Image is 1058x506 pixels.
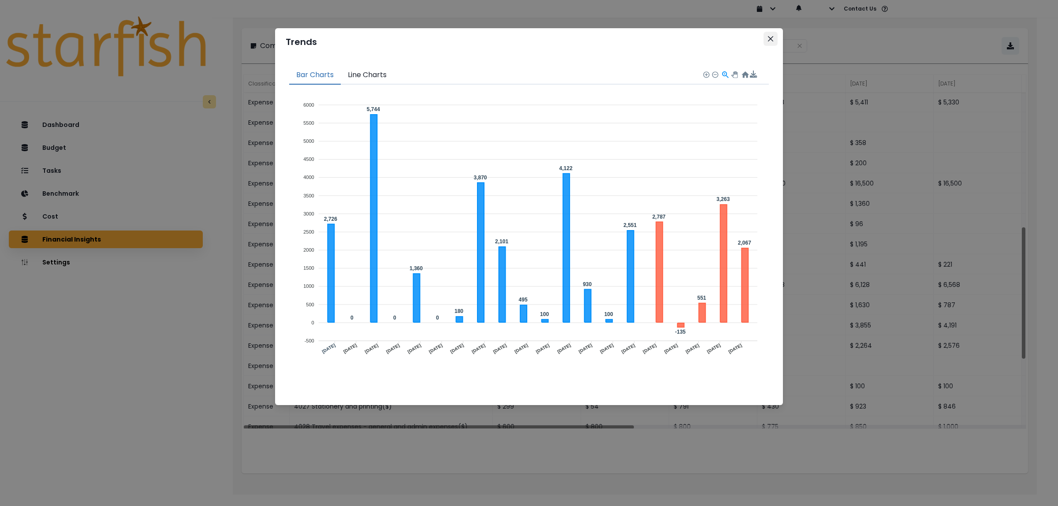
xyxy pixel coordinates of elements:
[407,343,422,354] tspan: [DATE]
[303,102,314,108] tspan: 6000
[303,175,314,180] tspan: 4000
[492,343,507,354] tspan: [DATE]
[685,343,700,354] tspan: [DATE]
[343,342,358,354] tspan: [DATE]
[750,71,757,78] div: Menu
[514,342,529,354] tspan: [DATE]
[428,343,443,354] tspan: [DATE]
[364,343,379,354] tspan: [DATE]
[663,343,678,354] tspan: [DATE]
[289,66,341,85] button: Bar Charts
[303,283,314,289] tspan: 1000
[621,343,636,354] tspan: [DATE]
[721,71,729,78] div: Selection Zoom
[305,338,314,343] tspan: -500
[599,342,614,354] tspan: [DATE]
[303,247,314,253] tspan: 2000
[706,342,721,354] tspan: [DATE]
[578,342,593,354] tspan: [DATE]
[741,71,749,78] div: Reset Zoom
[471,343,486,354] tspan: [DATE]
[764,32,778,46] button: Close
[750,71,757,78] img: download-solid.76f27b67513bc6e4b1a02da61d3a2511.svg
[385,343,400,354] tspan: [DATE]
[306,302,314,307] tspan: 500
[303,138,314,144] tspan: 5000
[303,156,314,162] tspan: 4500
[303,229,314,234] tspan: 2500
[727,343,742,354] tspan: [DATE]
[703,71,709,77] div: Zoom In
[321,342,336,354] tspan: [DATE]
[535,343,550,354] tspan: [DATE]
[341,66,394,85] button: Line Charts
[303,211,314,216] tspan: 3000
[642,343,657,354] tspan: [DATE]
[712,71,718,77] div: Zoom Out
[275,28,783,56] header: Trends
[556,342,571,354] tspan: [DATE]
[303,193,314,198] tspan: 3500
[450,342,465,354] tspan: [DATE]
[303,265,314,271] tspan: 1500
[312,320,314,325] tspan: 0
[731,71,737,77] div: Panning
[303,120,314,126] tspan: 5500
